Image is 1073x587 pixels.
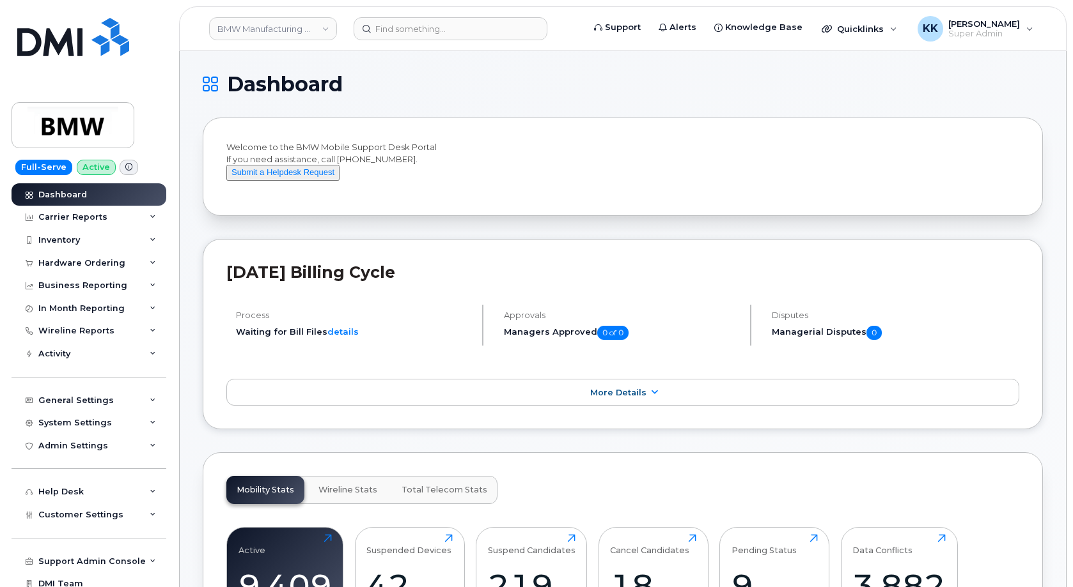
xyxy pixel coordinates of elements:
iframe: Messenger Launcher [1017,531,1063,577]
h2: [DATE] Billing Cycle [226,263,1019,282]
button: Submit a Helpdesk Request [226,165,340,181]
h4: Process [236,310,471,320]
div: Suspended Devices [366,534,451,555]
li: Waiting for Bill Files [236,326,471,338]
span: More Details [590,388,646,397]
div: Data Conflicts [852,534,912,555]
div: Cancel Candidates [610,534,689,555]
div: Welcome to the BMW Mobile Support Desk Portal If you need assistance, call [PHONE_NUMBER]. [226,141,1019,192]
span: 0 [866,326,882,340]
div: Pending Status [732,534,797,555]
h4: Disputes [772,310,1019,320]
span: Dashboard [227,75,343,94]
span: 0 of 0 [597,326,629,340]
span: Total Telecom Stats [402,485,487,495]
h5: Managers Approved [504,326,739,340]
a: Submit a Helpdesk Request [226,167,340,177]
span: Wireline Stats [318,485,377,495]
div: Active [239,534,265,555]
h4: Approvals [504,310,739,320]
h5: Managerial Disputes [772,326,1019,340]
a: details [327,326,359,337]
div: Suspend Candidates [488,534,576,555]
